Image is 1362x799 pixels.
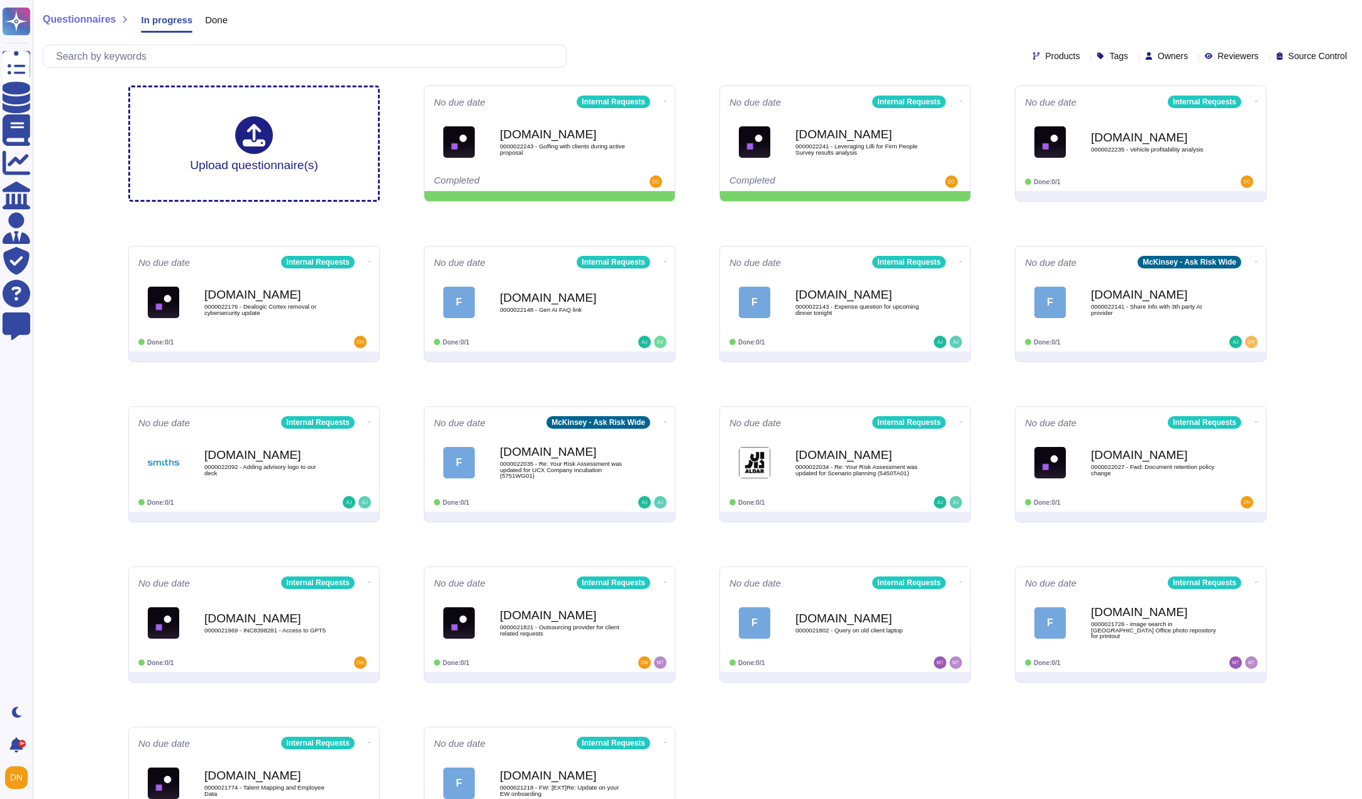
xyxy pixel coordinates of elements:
[1034,287,1066,318] div: F
[1168,96,1241,108] div: Internal Requests
[1045,52,1080,60] span: Products
[738,339,765,346] span: Done: 0/1
[795,143,921,155] span: 0000022241 - Leveraging Lilli for Firm People Survey results analysis
[443,287,475,318] div: F
[950,336,962,348] img: user
[204,464,330,476] span: 0000022092 - Adding advisory logo to our deck
[739,287,770,318] div: F
[638,496,651,509] img: user
[1241,496,1253,509] img: user
[1229,656,1242,669] img: user
[147,499,174,506] span: Done: 0/1
[546,416,650,429] div: McKinsey - Ask Risk Wide
[18,740,26,747] div: 9+
[795,612,921,624] b: [DOMAIN_NAME]
[500,624,626,636] span: 0000021821 - Outsourcing provider for client related requests
[281,576,355,589] div: Internal Requests
[434,175,588,188] div: Completed
[1091,449,1217,461] b: [DOMAIN_NAME]
[1158,52,1188,60] span: Owners
[500,446,626,458] b: [DOMAIN_NAME]
[500,461,626,479] span: 0000022035 - Re: Your Risk Assessment was updated for UCX Company Incubation (5751WG01)
[354,336,367,348] img: user
[434,258,485,267] span: No due date
[443,126,475,158] img: Logo
[729,97,781,107] span: No due date
[729,258,781,267] span: No due date
[148,768,179,799] img: Logo
[204,612,330,624] b: [DOMAIN_NAME]
[443,768,475,799] div: F
[739,447,770,478] img: Logo
[872,256,946,268] div: Internal Requests
[1168,576,1241,589] div: Internal Requests
[638,336,651,348] img: user
[577,576,650,589] div: Internal Requests
[1138,256,1241,268] div: McKinsey - Ask Risk Wide
[934,656,946,669] img: user
[443,499,469,506] span: Done: 0/1
[434,739,485,748] span: No due date
[950,656,962,669] img: user
[281,256,355,268] div: Internal Requests
[795,304,921,316] span: 0000022143 - Expense question for upcoming dinner tonight
[795,289,921,300] b: [DOMAIN_NAME]
[1229,336,1242,348] img: user
[1241,175,1253,188] img: user
[443,607,475,639] img: Logo
[1025,578,1077,588] span: No due date
[1025,418,1077,427] span: No due date
[1025,97,1077,107] span: No due date
[872,416,946,429] div: Internal Requests
[500,292,626,304] b: [DOMAIN_NAME]
[141,15,192,25] span: In progress
[1217,52,1258,60] span: Reviewers
[500,609,626,621] b: [DOMAIN_NAME]
[1288,52,1347,60] span: Source Control
[1245,336,1258,348] img: user
[1091,621,1217,639] span: 0000021726 - image search in [GEOGRAPHIC_DATA] Office photo repository for printout
[204,785,330,796] span: 0000021774 - Talent Mapping and Employee Data
[343,496,355,509] img: user
[739,607,770,639] div: F
[934,336,946,348] img: user
[1109,52,1128,60] span: Tags
[650,175,662,188] img: user
[443,447,475,478] div: F
[934,496,946,509] img: user
[729,578,781,588] span: No due date
[729,418,781,427] span: No due date
[795,128,921,140] b: [DOMAIN_NAME]
[1034,126,1066,158] img: Logo
[1168,416,1241,429] div: Internal Requests
[795,449,921,461] b: [DOMAIN_NAME]
[654,496,667,509] img: user
[1091,606,1217,618] b: [DOMAIN_NAME]
[281,416,355,429] div: Internal Requests
[654,336,667,348] img: user
[138,258,190,267] span: No due date
[204,304,330,316] span: 0000022176 - Dealogic Cortex removal or cybersecurity update
[795,464,921,476] span: 0000022034 - Re: Your Risk Assessment was updated for Scenario planning (5450TA01)
[50,45,566,67] input: Search by keywords
[577,256,650,268] div: Internal Requests
[354,656,367,669] img: user
[148,607,179,639] img: Logo
[500,143,626,155] span: 0000022243 - Golfing with clients during active proposal
[434,97,485,107] span: No due date
[872,96,946,108] div: Internal Requests
[1091,131,1217,143] b: [DOMAIN_NAME]
[1034,447,1066,478] img: Logo
[1034,659,1060,666] span: Done: 0/1
[138,578,190,588] span: No due date
[945,175,958,188] img: user
[739,126,770,158] img: Logo
[1091,289,1217,300] b: [DOMAIN_NAME]
[1034,607,1066,639] div: F
[3,764,36,791] button: user
[148,287,179,318] img: Logo
[795,627,921,634] span: 0000021802 - Query on old client laptop
[434,578,485,588] span: No due date
[577,96,650,108] div: Internal Requests
[1034,339,1060,346] span: Done: 0/1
